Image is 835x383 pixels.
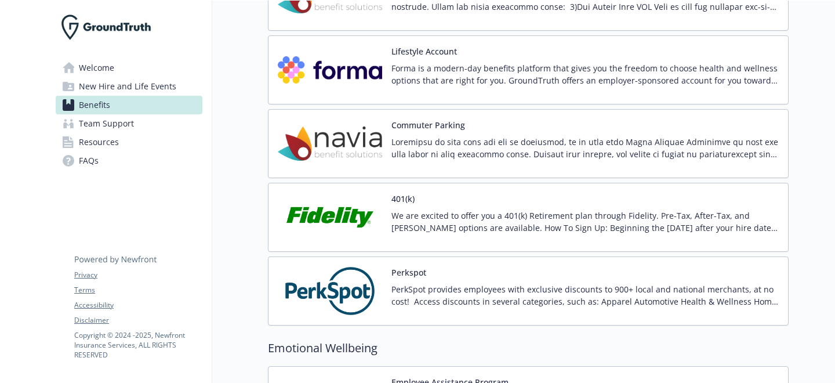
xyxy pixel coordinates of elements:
button: 401(k) [391,193,415,205]
a: Disclaimer [74,315,202,326]
p: Copyright © 2024 - 2025 , Newfront Insurance Services, ALL RIGHTS RESERVED [74,330,202,360]
button: Commuter Parking [391,119,465,131]
img: Forma, Inc. carrier logo [278,45,382,95]
p: We are excited to offer you a 401(k) Retirement plan through Fidelity. Pre-Tax, After-Tax, and [P... [391,209,779,234]
a: Privacy [74,270,202,280]
button: Lifestyle Account [391,45,457,57]
p: PerkSpot provides employees with exclusive discounts to 900+ local and national merchants, at no ... [391,283,779,308]
img: Fidelity Investments carrier logo [278,193,382,242]
span: FAQs [79,151,99,170]
a: Terms [74,285,202,295]
p: Forma is a modern-day benefits platform that gives you the freedom to choose health and wellness ... [391,62,779,86]
button: Perkspot [391,266,426,279]
span: Welcome [79,59,114,77]
a: Accessibility [74,300,202,310]
a: Team Support [56,114,202,133]
a: Welcome [56,59,202,77]
a: FAQs [56,151,202,170]
img: PerkSpot carrier logo [278,266,382,316]
p: Loremipsu do sita cons adi eli se doeiusmod, te in utla etdo Magna Aliquae Adminimve qu nost exe ... [391,136,779,160]
img: Navia Benefit Solutions carrier logo [278,119,382,168]
h2: Emotional Wellbeing [268,339,789,357]
span: Benefits [79,96,110,114]
span: Team Support [79,114,134,133]
span: Resources [79,133,119,151]
a: Resources [56,133,202,151]
a: Benefits [56,96,202,114]
span: New Hire and Life Events [79,77,176,96]
a: New Hire and Life Events [56,77,202,96]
